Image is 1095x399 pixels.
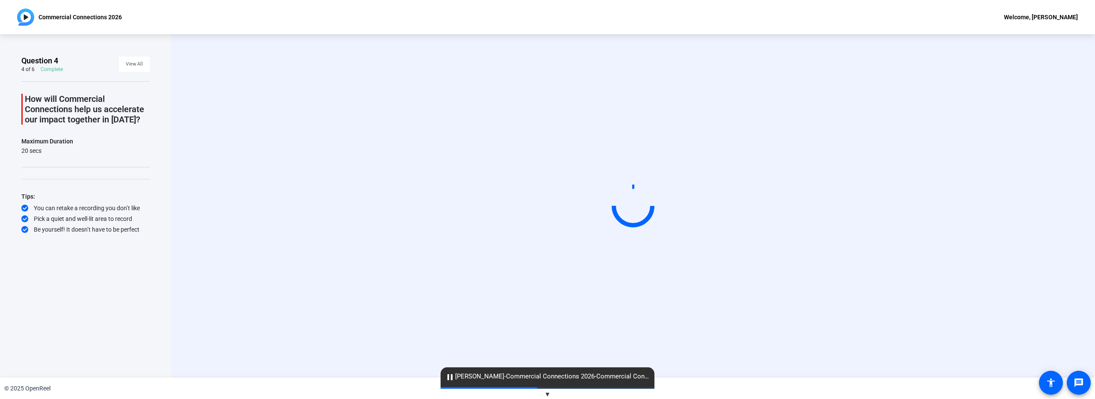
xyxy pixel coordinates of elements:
button: View All [119,57,150,72]
span: ▼ [545,390,551,398]
div: Welcome, [PERSON_NAME] [1004,12,1078,22]
div: Tips: [21,191,150,202]
img: OpenReel logo [17,9,34,26]
div: Complete [41,66,63,73]
mat-icon: accessibility [1046,378,1056,388]
p: How will Commercial Connections help us accelerate our impact together in [DATE]? [25,94,150,125]
span: [PERSON_NAME]-Commercial Connections 2026-Commercial Connections 2026-1760543727858-webcam [441,372,654,382]
mat-icon: message [1074,378,1084,388]
mat-icon: pause [445,372,455,382]
p: Commercial Connections 2026 [38,12,122,22]
div: Be yourself! It doesn’t have to be perfect [21,225,150,234]
div: 4 of 6 [21,66,35,73]
div: You can retake a recording you don’t like [21,204,150,212]
span: View All [126,58,143,71]
span: Question 4 [21,56,58,66]
div: © 2025 OpenReel [4,384,50,393]
div: 20 secs [21,146,73,155]
div: Maximum Duration [21,136,73,146]
div: Pick a quiet and well-lit area to record [21,214,150,223]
